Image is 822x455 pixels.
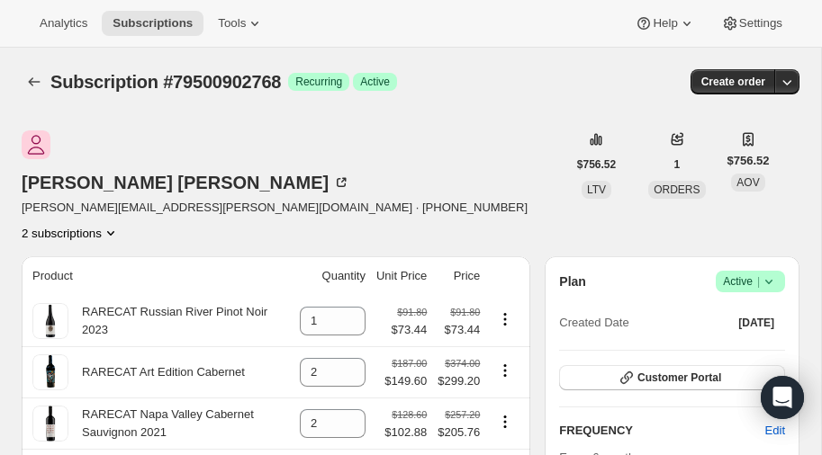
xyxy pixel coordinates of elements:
[559,422,764,440] h2: FREQUENCY
[432,256,485,296] th: Price
[761,376,804,419] div: Open Intercom Messenger
[701,75,765,89] span: Create order
[559,272,586,290] h2: Plan
[22,69,47,94] button: Subscriptions
[68,406,289,442] div: RARECAT Napa Valley Cabernet Sauvignon 2021
[757,274,760,289] span: |
[577,157,616,172] span: $756.52
[674,157,681,172] span: 1
[445,358,480,369] small: $374.00
[68,303,289,339] div: RARECAT Russian River Pinot Noir 2023
[32,406,68,442] img: product img
[22,199,528,217] span: [PERSON_NAME][EMAIL_ADDRESS][PERSON_NAME][DOMAIN_NAME] · [PHONE_NUMBER]
[294,256,371,296] th: Quantity
[438,372,480,390] span: $299.20
[739,16,782,31] span: Settings
[392,358,427,369] small: $187.00
[664,152,691,177] button: 1
[710,11,793,36] button: Settings
[450,307,480,317] small: $91.80
[736,176,759,189] span: AOV
[491,309,519,329] button: Product actions
[438,424,480,442] span: $205.76
[102,11,203,36] button: Subscriptions
[691,69,776,94] button: Create order
[22,224,120,242] button: Product actions
[22,256,294,296] th: Product
[491,361,519,380] button: Product actions
[566,152,627,177] button: $756.52
[653,16,677,31] span: Help
[295,75,342,89] span: Recurring
[50,72,281,92] span: Subscription #79500902768
[22,130,50,159] span: Tom Schilling
[32,303,68,339] img: product img
[438,321,480,339] span: $73.44
[587,183,606,196] span: LTV
[738,316,774,330] span: [DATE]
[207,11,275,36] button: Tools
[559,365,785,390] button: Customer Portal
[397,307,427,317] small: $91.80
[445,409,480,420] small: $257.20
[371,256,432,296] th: Unit Price
[765,422,785,440] span: Edit
[392,409,427,420] small: $128.60
[384,424,427,442] span: $102.88
[723,272,778,290] span: Active
[113,16,193,31] span: Subscriptions
[68,363,245,381] div: RARECAT Art Edition Cabernet
[384,372,427,390] span: $149.60
[727,152,770,170] span: $756.52
[654,183,700,196] span: ORDERS
[360,75,390,89] span: Active
[559,314,628,332] span: Created Date
[491,412,519,432] button: Product actions
[32,354,68,390] img: product img
[754,416,796,445] button: Edit
[637,370,721,385] span: Customer Portal
[22,174,350,192] div: [PERSON_NAME] [PERSON_NAME]
[218,16,246,31] span: Tools
[29,11,98,36] button: Analytics
[727,310,785,335] button: [DATE]
[392,321,428,339] span: $73.44
[40,16,87,31] span: Analytics
[624,11,706,36] button: Help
